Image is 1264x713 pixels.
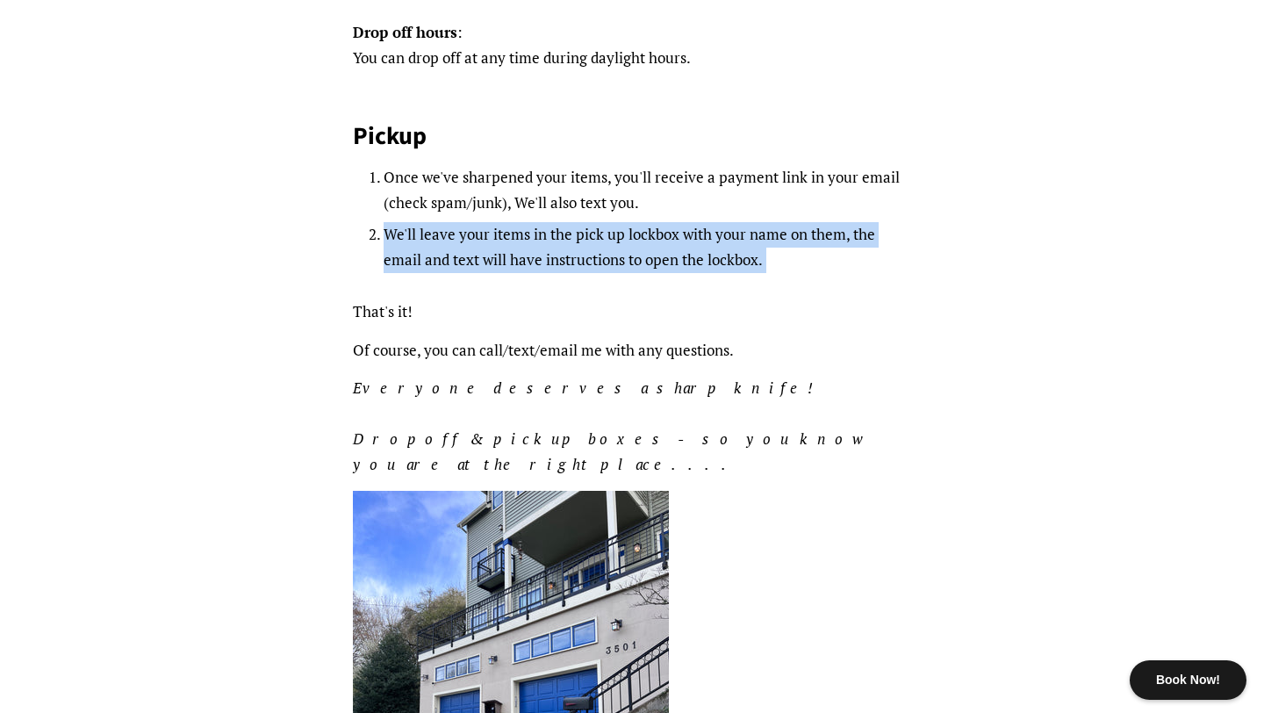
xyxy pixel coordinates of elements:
[353,22,457,42] strong: Drop off hours
[384,165,912,216] li: Once we've sharpened your items, you'll receive a payment link in your email (check spam/junk), W...
[353,299,912,325] p: That's it!
[353,378,870,474] em: Everyone deserves a sharp knife! Dropoff & pickup boxes - so you know you are at the right place....
[353,120,912,152] h2: Pickup
[384,222,912,273] li: We'll leave your items in the pick up lockbox with your name on them, the email and text will hav...
[1130,660,1246,700] div: Book Now!
[353,20,912,71] p: : You can drop off at any time during daylight hours.
[353,338,912,364] p: Of course, you can call/text/email me with any questions.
